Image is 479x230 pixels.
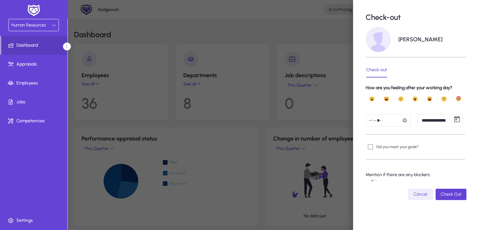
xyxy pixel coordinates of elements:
a: Jobs [1,93,69,112]
a: Appraisals [1,55,69,74]
span: Human Resources [11,22,46,28]
a: Employees [1,74,69,93]
span: Employees [1,80,69,86]
p: Check-out [366,13,401,22]
img: white-logo.png [26,4,42,17]
span: Jobs [1,99,69,105]
span: Settings [1,217,69,224]
span: Dashboard [1,42,67,49]
a: Competencies [1,112,69,130]
span: Competencies [1,118,69,124]
span: Appraisals [1,61,69,67]
a: Settings [1,211,69,230]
